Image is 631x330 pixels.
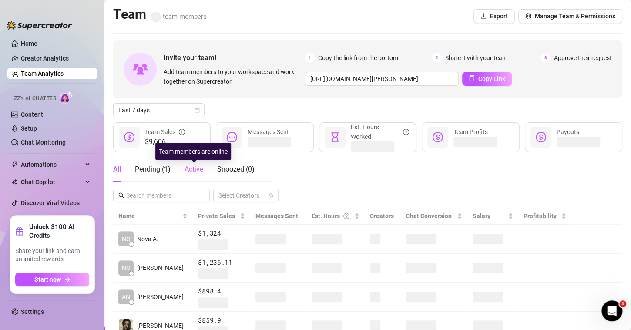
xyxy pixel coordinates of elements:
[185,165,203,173] span: Active
[541,53,550,63] span: 3
[198,228,245,239] span: $1,324
[305,53,315,63] span: 1
[473,212,490,219] span: Salary
[480,13,487,19] span: download
[179,127,185,137] span: info-circle
[619,300,626,307] span: 1
[135,164,171,175] div: Pending ( 1 )
[198,286,245,296] span: $898.4
[524,212,557,219] span: Profitability
[113,6,207,23] h2: Team
[122,292,130,302] span: AN
[137,234,158,244] span: Nova A.
[64,276,70,283] span: arrow-right
[21,125,37,132] a: Setup
[113,164,121,175] div: All
[432,53,442,63] span: 2
[126,191,198,200] input: Search members
[21,70,64,77] a: Team Analytics
[445,53,507,63] span: Share it with your team
[155,143,231,160] div: Team members are online
[198,212,235,219] span: Private Sales
[21,139,66,146] a: Chat Monitoring
[198,257,245,268] span: $1,236.11
[118,192,124,199] span: search
[248,128,289,135] span: Messages Sent
[164,67,302,86] span: Add team members to your workspace and work together on Supercreator.
[312,211,352,221] div: Est. Hours
[145,127,185,137] div: Team Sales
[330,132,340,142] span: hourglass
[124,132,134,142] span: dollar-circle
[7,21,72,30] img: logo-BBDzfeDw.svg
[195,108,200,113] span: calendar
[29,222,89,240] strong: Unlock $100 AI Credits
[601,300,622,321] iframe: Intercom live chat
[478,75,505,82] span: Copy Link
[15,273,89,286] button: Start nowarrow-right
[403,122,409,141] span: question-circle
[118,211,181,221] span: Name
[21,111,43,118] a: Content
[122,234,131,244] span: NO
[12,94,56,103] span: Izzy AI Chatter
[21,40,37,47] a: Home
[557,128,579,135] span: Payouts
[198,315,245,326] span: $859.9
[21,175,83,189] span: Chat Copilot
[365,208,401,225] th: Creators
[164,52,305,63] span: Invite your team!
[255,212,298,219] span: Messages Sent
[269,193,274,198] span: team
[227,132,237,142] span: message
[406,212,452,219] span: Chat Conversion
[525,13,531,19] span: setting
[122,263,131,273] span: NO
[137,292,184,302] span: [PERSON_NAME]
[11,179,17,185] img: Chat Copilot
[15,227,24,236] span: gift
[351,122,409,141] div: Est. Hours Worked
[118,104,199,117] span: Last 7 days
[21,158,83,172] span: Automations
[11,161,18,168] span: thunderbolt
[217,165,255,173] span: Snoozed ( 0 )
[536,132,546,142] span: dollar-circle
[554,53,612,63] span: Approve their request
[453,128,488,135] span: Team Profits
[343,211,349,221] span: question-circle
[535,13,615,20] span: Manage Team & Permissions
[60,91,73,104] img: AI Chatter
[15,247,89,264] span: Share your link and earn unlimited rewards
[518,283,571,312] td: —
[518,254,571,283] td: —
[137,263,184,273] span: [PERSON_NAME]
[34,276,61,283] span: Start now
[145,137,185,147] span: $9,606
[473,9,515,23] button: Export
[433,132,443,142] span: dollar-circle
[21,51,91,65] a: Creator Analytics
[490,13,508,20] span: Export
[518,9,622,23] button: Manage Team & Permissions
[462,72,512,86] button: Copy Link
[151,13,207,20] span: team members
[113,208,193,225] th: Name
[21,199,80,206] a: Discover Viral Videos
[318,53,398,63] span: Copy the link from the bottom
[21,308,44,315] a: Settings
[469,75,475,81] span: copy
[518,225,571,254] td: —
